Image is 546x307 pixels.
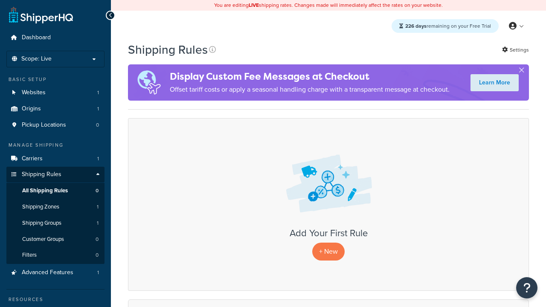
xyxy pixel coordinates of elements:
a: Shipping Rules [6,167,105,182]
span: Shipping Zones [22,203,59,211]
b: LIVE [249,1,259,9]
p: + New [312,243,345,260]
span: 0 [96,122,99,129]
li: Shipping Rules [6,167,105,264]
span: All Shipping Rules [22,187,68,194]
span: Carriers [22,155,43,162]
p: Offset tariff costs or apply a seasonal handling charge with a transparent message at checkout. [170,84,450,96]
a: All Shipping Rules 0 [6,183,105,199]
a: Filters 0 [6,247,105,263]
img: duties-banner-06bc72dcb5fe05cb3f9472aba00be2ae8eb53ab6f0d8bb03d382ba314ac3c341.png [128,64,170,101]
span: Websites [22,89,46,96]
span: Origins [22,105,41,113]
a: Carriers 1 [6,151,105,167]
a: Pickup Locations 0 [6,117,105,133]
span: Shipping Rules [22,171,61,178]
h3: Add Your First Rule [137,228,520,238]
a: Dashboard [6,30,105,46]
span: 0 [96,252,99,259]
li: Shipping Groups [6,215,105,231]
span: 0 [96,236,99,243]
span: Advanced Features [22,269,73,276]
button: Open Resource Center [516,277,537,298]
span: 0 [96,187,99,194]
a: Shipping Groups 1 [6,215,105,231]
li: Websites [6,85,105,101]
strong: 226 days [405,22,427,30]
h1: Shipping Rules [128,41,208,58]
div: Resources [6,296,105,303]
a: Advanced Features 1 [6,265,105,281]
a: Shipping Zones 1 [6,199,105,215]
span: 1 [97,203,99,211]
span: 1 [97,105,99,113]
li: Filters [6,247,105,263]
span: 1 [97,155,99,162]
a: Customer Groups 0 [6,232,105,247]
li: Shipping Zones [6,199,105,215]
span: Scope: Live [21,55,52,63]
span: 1 [97,220,99,227]
a: Origins 1 [6,101,105,117]
h4: Display Custom Fee Messages at Checkout [170,70,450,84]
a: ShipperHQ Home [9,6,73,23]
span: 1 [97,89,99,96]
li: Carriers [6,151,105,167]
div: Basic Setup [6,76,105,83]
li: Origins [6,101,105,117]
a: Settings [502,44,529,56]
li: Advanced Features [6,265,105,281]
a: Learn More [470,74,519,91]
span: 1 [97,269,99,276]
a: Websites 1 [6,85,105,101]
span: Filters [22,252,37,259]
li: Pickup Locations [6,117,105,133]
span: Pickup Locations [22,122,66,129]
span: Customer Groups [22,236,64,243]
span: Dashboard [22,34,51,41]
li: All Shipping Rules [6,183,105,199]
li: Customer Groups [6,232,105,247]
div: Manage Shipping [6,142,105,149]
div: remaining on your Free Trial [392,19,499,33]
span: Shipping Groups [22,220,61,227]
